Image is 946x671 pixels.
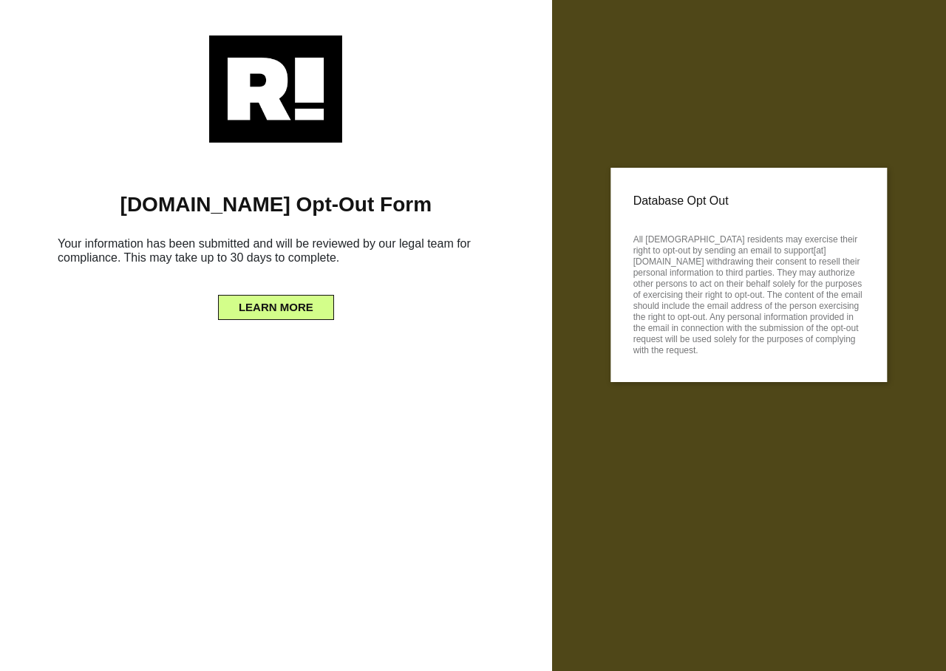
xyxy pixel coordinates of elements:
[209,35,342,143] img: Retention.com
[218,297,334,309] a: LEARN MORE
[218,295,334,320] button: LEARN MORE
[633,230,865,356] p: All [DEMOGRAPHIC_DATA] residents may exercise their right to opt-out by sending an email to suppo...
[633,190,865,212] p: Database Opt Out
[22,231,530,276] h6: Your information has been submitted and will be reviewed by our legal team for compliance. This m...
[22,192,530,217] h1: [DOMAIN_NAME] Opt-Out Form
